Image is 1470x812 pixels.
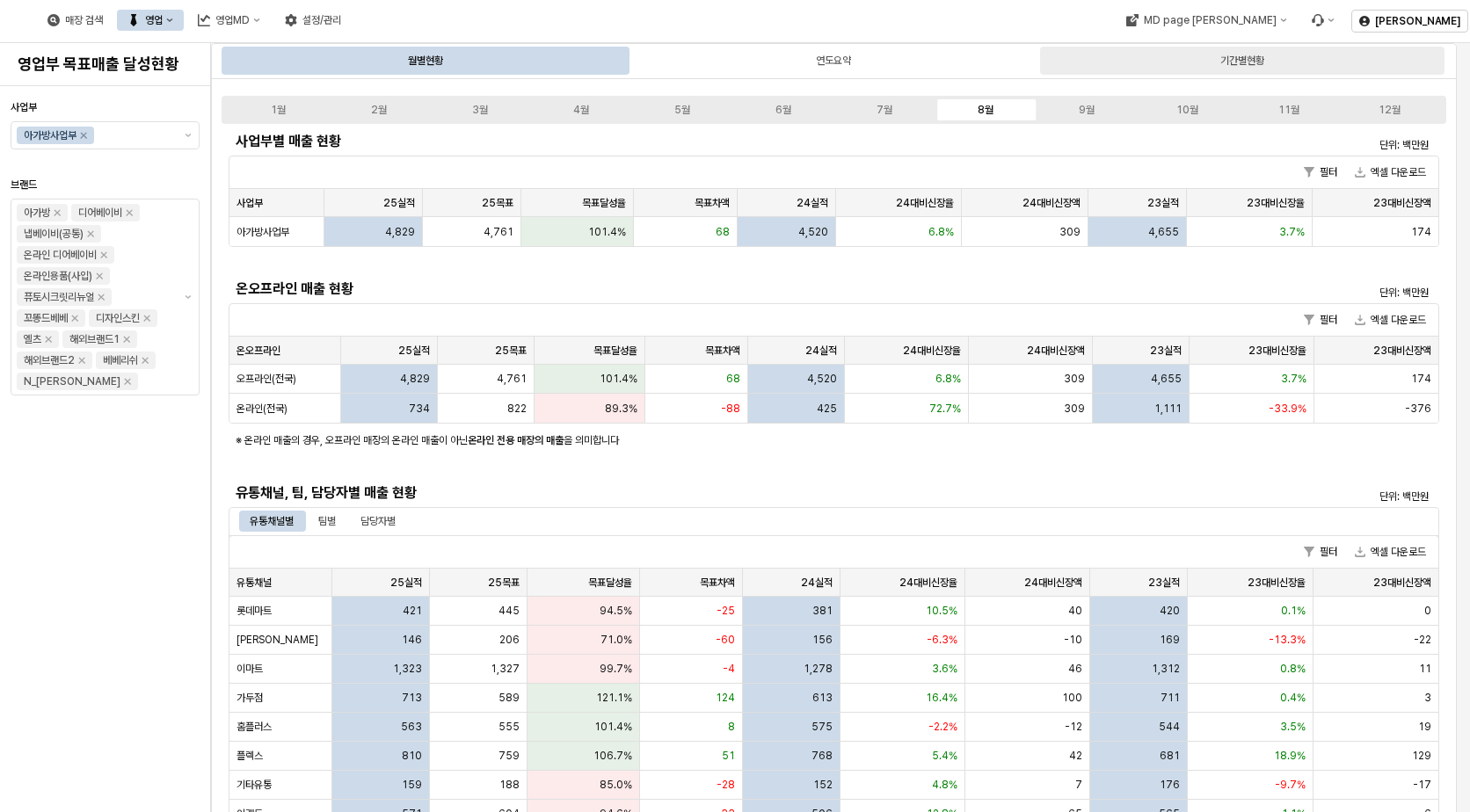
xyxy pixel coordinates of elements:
span: 24실적 [797,196,828,210]
span: -4 [723,662,735,676]
button: 설정/관리 [274,10,352,31]
span: 5.4% [932,749,957,763]
span: 4,520 [807,372,837,386]
label: 10월 [1137,102,1238,118]
p: [PERSON_NAME] [1375,14,1460,28]
span: 89.3% [605,402,637,416]
button: 엑셀 다운로드 [1348,162,1433,183]
span: 68 [716,225,730,239]
div: 디어베이비 [78,204,122,221]
span: 플렉스 [237,749,263,763]
div: Remove 아가방 [54,209,61,216]
span: 42 [1069,749,1082,763]
span: 8 [728,720,735,734]
label: 3월 [430,102,531,118]
div: N_[PERSON_NAME] [24,373,120,390]
span: 가두점 [237,691,263,705]
span: 이마트 [237,662,263,676]
span: 25목표 [495,344,527,358]
span: -88 [721,402,740,416]
span: -22 [1414,633,1431,647]
span: 169 [1160,633,1180,647]
span: 421 [403,604,422,618]
div: 설정/관리 [302,14,341,26]
span: 68 [726,372,740,386]
span: 711 [1161,691,1180,705]
span: 822 [507,402,527,416]
p: 단위: 백만원 [1147,137,1429,153]
span: [PERSON_NAME] [237,633,318,647]
label: 5월 [632,102,733,118]
span: 1,327 [491,662,520,676]
div: 퓨토시크릿리뉴얼 [24,288,94,306]
span: 6.8% [935,372,961,386]
p: 단위: 백만원 [1147,285,1429,301]
span: 810 [402,749,422,763]
span: 146 [402,633,422,647]
span: 381 [812,604,833,618]
span: 46 [1068,662,1082,676]
span: 온라인(전국) [237,402,287,416]
span: 309 [1064,372,1085,386]
div: Remove 퓨토시크릿리뉴얼 [98,294,105,301]
div: 8월 [978,104,993,116]
span: 176 [1160,778,1180,792]
span: 99.7% [600,662,632,676]
span: 24대비신장액 [1022,196,1081,210]
div: 연도요약 [631,47,1036,75]
span: 23실적 [1150,344,1182,358]
button: 영업 [117,10,184,31]
span: 23실적 [1147,196,1179,210]
span: 544 [1159,720,1180,734]
div: 7월 [877,104,892,116]
span: 734 [409,402,430,416]
span: 목표달성율 [588,576,632,590]
span: 목표달성율 [593,344,637,358]
div: 디자인스킨 [96,309,140,327]
span: 101.4% [600,372,637,386]
div: Remove 해외브랜드1 [123,336,130,343]
button: 제안 사항 표시 [178,199,199,395]
span: 174 [1411,372,1431,386]
span: -28 [717,778,735,792]
span: -376 [1405,402,1431,416]
span: 101.4% [594,720,632,734]
span: 94.5% [600,604,632,618]
span: 121.1% [596,691,632,705]
span: 71.0% [600,633,632,647]
div: 영업MD [215,14,250,26]
div: 온라인용품(사입) [24,267,92,285]
div: Menu item 6 [1300,10,1344,31]
span: 681 [1160,749,1180,763]
span: 온오프라인 [237,344,280,358]
span: 목표차액 [700,576,735,590]
span: 24대비신장율 [899,576,957,590]
span: 24대비신장율 [903,344,961,358]
button: 엑셀 다운로드 [1348,541,1433,562]
span: 24대비신장액 [1027,344,1085,358]
span: 25실적 [390,576,422,590]
span: 25목표 [482,196,513,210]
span: 4,761 [484,225,513,239]
span: 563 [401,720,422,734]
span: 23대비신장액 [1373,576,1431,590]
div: 해외브랜드1 [69,330,120,348]
div: 1월 [271,104,286,116]
div: 영업 [145,14,163,26]
span: 25실적 [398,344,430,358]
span: 100 [1062,691,1082,705]
span: 롯데마트 [237,604,272,618]
span: -25 [717,604,735,618]
div: 12월 [1379,104,1401,116]
label: 7월 [834,102,935,118]
span: 기타유통 [237,778,272,792]
div: 연도요약 [816,50,851,71]
div: 매장 검색 [37,10,113,31]
span: -2.2% [928,720,957,734]
span: 206 [499,633,520,647]
label: 2월 [329,102,430,118]
div: Remove 온라인 디어베이비 [100,251,107,258]
span: 768 [811,749,833,763]
div: 4월 [573,104,589,116]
